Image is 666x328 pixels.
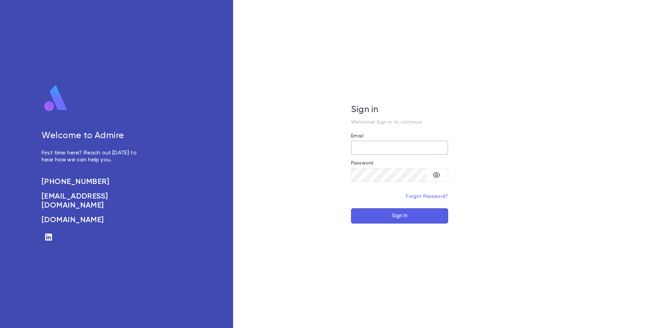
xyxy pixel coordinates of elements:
p: First time here? Reach out [DATE] to hear how we can help you. [42,150,144,163]
a: [DOMAIN_NAME] [42,216,144,225]
label: Password [351,160,373,166]
label: Email [351,133,364,139]
button: toggle password visibility [429,168,443,182]
h5: Sign in [351,105,448,115]
img: logo [42,84,70,112]
a: [EMAIL_ADDRESS][DOMAIN_NAME] [42,192,144,210]
a: Forgot Password? [406,194,448,199]
button: Sign In [351,208,448,224]
p: Welcome! Sign in to continue. [351,119,448,125]
h5: Welcome to Admire [42,131,144,141]
a: [PHONE_NUMBER] [42,177,144,186]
